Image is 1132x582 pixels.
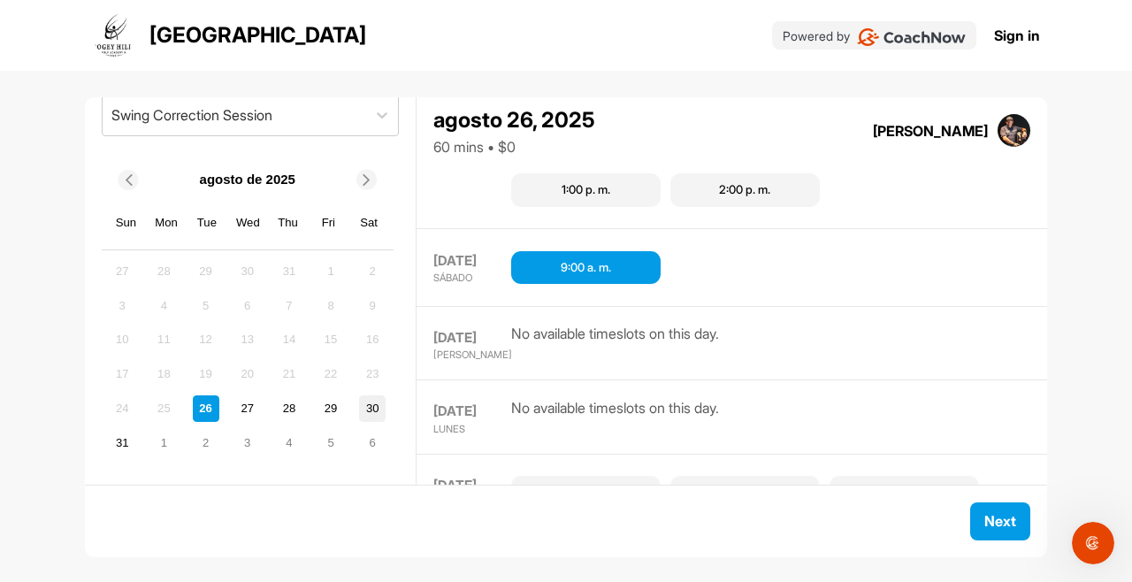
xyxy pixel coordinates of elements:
[878,484,930,502] div: 11:00 a. m.
[359,361,386,387] div: Not available Saturday, August 23rd, 2025
[433,402,507,422] div: [DATE]
[111,104,272,126] div: Swing Correction Session
[357,211,380,234] div: Sat
[155,211,178,234] div: Mon
[433,476,507,496] div: [DATE]
[433,136,595,157] div: 60 mins • $0
[150,258,177,285] div: Not available Monday, July 28th, 2025
[317,258,344,285] div: Not available Friday, August 1st, 2025
[200,170,295,190] p: agosto de 2025
[359,292,386,318] div: Not available Saturday, August 9th, 2025
[873,120,988,142] div: [PERSON_NAME]
[109,395,135,422] div: Not available Sunday, August 24th, 2025
[236,211,259,234] div: Wed
[359,258,386,285] div: Not available Saturday, August 2nd, 2025
[93,14,135,57] img: logo
[107,256,388,458] div: month 2025-08
[359,429,386,456] div: Choose Saturday, September 6th, 2025
[234,395,261,422] div: Choose Wednesday, August 27th, 2025
[717,484,772,502] div: 10:00 a. m.
[317,211,340,234] div: Fri
[109,429,135,456] div: Choose Sunday, August 31st, 2025
[149,19,366,51] p: [GEOGRAPHIC_DATA]
[109,326,135,353] div: Not available Sunday, August 10th, 2025
[109,258,135,285] div: Not available Sunday, July 27th, 2025
[433,348,507,363] div: [PERSON_NAME]
[276,258,302,285] div: Not available Thursday, July 31st, 2025
[193,258,219,285] div: Not available Tuesday, July 29th, 2025
[317,395,344,422] div: Choose Friday, August 29th, 2025
[719,181,770,199] div: 2:00 p. m.
[561,484,611,502] div: 9:00 a. m.
[234,361,261,387] div: Not available Wednesday, August 20th, 2025
[150,292,177,318] div: Not available Monday, August 4th, 2025
[1072,522,1114,564] iframe: Intercom live chat
[433,104,595,136] div: agosto 26, 2025
[234,429,261,456] div: Choose Wednesday, September 3rd, 2025
[276,292,302,318] div: Not available Thursday, August 7th, 2025
[195,211,218,234] div: Tue
[433,422,507,437] div: LUNES
[276,429,302,456] div: Choose Thursday, September 4th, 2025
[359,326,386,353] div: Not available Saturday, August 16th, 2025
[115,211,138,234] div: Sun
[193,395,219,422] div: Choose Tuesday, August 26th, 2025
[150,395,177,422] div: Not available Monday, August 25th, 2025
[150,361,177,387] div: Not available Monday, August 18th, 2025
[193,326,219,353] div: Not available Tuesday, August 12th, 2025
[277,211,300,234] div: Thu
[511,323,719,363] div: No available timeslots on this day.
[998,114,1031,148] img: square_924b3cc1736c82fb3c192aaf4cff42fa.jpg
[561,259,611,277] div: 9:00 a. m.
[317,429,344,456] div: Choose Friday, September 5th, 2025
[234,326,261,353] div: Not available Wednesday, August 13th, 2025
[317,361,344,387] div: Not available Friday, August 22nd, 2025
[109,292,135,318] div: Not available Sunday, August 3rd, 2025
[994,25,1040,46] a: Sign in
[276,361,302,387] div: Not available Thursday, August 21st, 2025
[970,502,1030,540] button: Next
[359,395,386,422] div: Choose Saturday, August 30th, 2025
[150,429,177,456] div: Choose Monday, September 1st, 2025
[276,395,302,422] div: Choose Thursday, August 28th, 2025
[109,361,135,387] div: Not available Sunday, August 17th, 2025
[433,271,507,286] div: SÁBADO
[193,361,219,387] div: Not available Tuesday, August 19th, 2025
[562,181,610,199] div: 1:00 p. m.
[150,326,177,353] div: Not available Monday, August 11th, 2025
[234,258,261,285] div: Not available Wednesday, July 30th, 2025
[193,292,219,318] div: Not available Tuesday, August 5th, 2025
[433,251,507,272] div: [DATE]
[511,397,719,437] div: No available timeslots on this day.
[857,28,966,46] img: CoachNow
[317,292,344,318] div: Not available Friday, August 8th, 2025
[433,328,507,348] div: [DATE]
[276,326,302,353] div: Not available Thursday, August 14th, 2025
[234,292,261,318] div: Not available Wednesday, August 6th, 2025
[317,326,344,353] div: Not available Friday, August 15th, 2025
[783,27,850,45] p: Powered by
[193,429,219,456] div: Choose Tuesday, September 2nd, 2025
